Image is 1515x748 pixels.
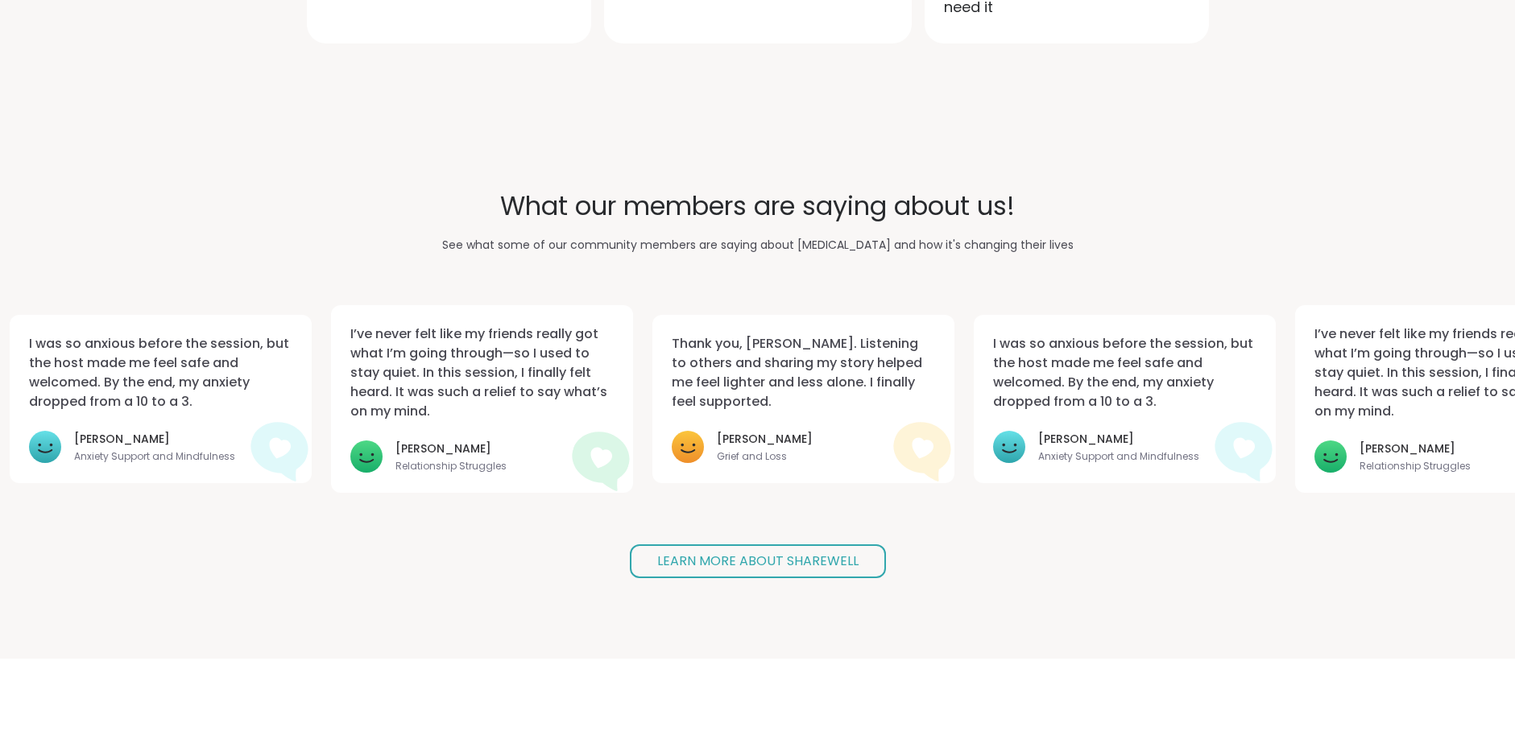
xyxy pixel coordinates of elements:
h3: [PERSON_NAME] [74,431,235,448]
h3: [PERSON_NAME] [1038,431,1199,448]
h3: [PERSON_NAME] [1360,440,1471,457]
span: Learn More About ShareWell [657,552,859,570]
p: I was so anxious before the session, but the host made me feel safe and welcomed. By the end, my ... [29,334,292,411]
p: See what some of our community members are saying about [MEDICAL_DATA] and how it's changing thei... [13,238,1502,254]
p: I’ve never felt like my friends really got what I’m going through—so I used to stay quiet. In thi... [350,324,614,421]
h2: What our members are saying about us! [13,188,1502,225]
h4: Relationship Struggles [1360,459,1471,473]
a: Learn More About ShareWell [630,544,886,578]
h3: [PERSON_NAME] [717,431,813,448]
p: I was so anxious before the session, but the host made me feel safe and welcomed. By the end, my ... [993,334,1256,411]
h4: Grief and Loss [717,449,813,464]
h4: Anxiety Support and Mindfulness [1038,449,1199,464]
h4: Relationship Struggles [395,459,507,473]
h4: Anxiety Support and Mindfulness [74,449,235,464]
p: Thank you, [PERSON_NAME]. Listening to others and sharing my story helped me feel lighter and les... [672,334,935,411]
h3: [PERSON_NAME] [395,440,507,457]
